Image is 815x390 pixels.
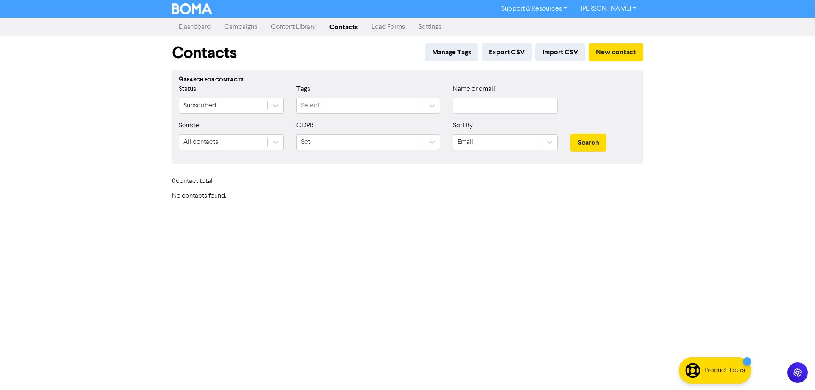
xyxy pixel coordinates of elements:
a: Lead Forms [365,19,412,36]
div: All contacts [183,137,218,147]
label: Source [179,121,199,131]
a: Dashboard [172,19,217,36]
div: Search for contacts [179,76,636,84]
label: Status [179,84,196,94]
a: Support & Resources [495,2,574,16]
div: Set [301,137,310,147]
label: Name or email [453,84,495,94]
a: Settings [412,19,448,36]
label: Sort By [453,121,473,131]
button: New contact [589,43,643,61]
img: BOMA Logo [172,3,212,14]
button: Export CSV [482,43,532,61]
button: Search [570,134,606,152]
button: Manage Tags [425,43,478,61]
a: Contacts [323,19,365,36]
label: GDPR [296,121,314,131]
div: Subscribed [183,101,216,111]
iframe: Chat Widget [773,349,815,390]
h1: Contacts [172,43,237,63]
div: Email [458,137,473,147]
div: Select... [301,101,323,111]
h6: 0 contact total [172,177,240,185]
a: Campaigns [217,19,264,36]
a: [PERSON_NAME] [574,2,643,16]
button: Import CSV [535,43,585,61]
a: Content Library [264,19,323,36]
h6: No contacts found. [172,192,643,200]
label: Tags [296,84,310,94]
